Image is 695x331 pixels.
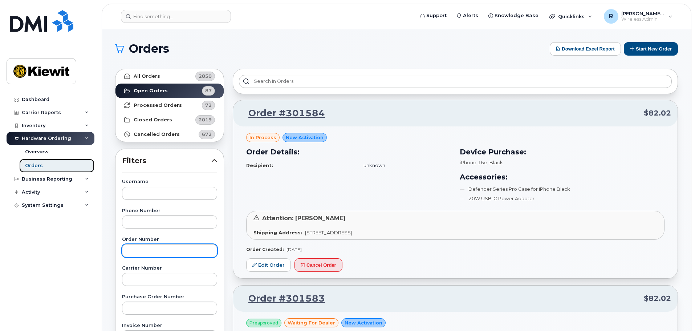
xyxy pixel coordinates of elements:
[115,98,224,113] a: Processed Orders72
[205,102,212,109] span: 72
[115,127,224,142] a: Cancelled Orders672
[644,108,671,118] span: $82.02
[240,107,325,120] a: Order #301584
[239,75,672,88] input: Search in orders
[624,42,678,56] button: Start New Order
[134,132,180,137] strong: Cancelled Orders
[134,88,168,94] strong: Open Orders
[246,146,451,157] h3: Order Details:
[134,102,182,108] strong: Processed Orders
[246,247,284,252] strong: Order Created:
[202,131,212,138] span: 672
[286,247,302,252] span: [DATE]
[240,292,325,305] a: Order #301583
[294,258,342,272] button: Cancel Order
[249,134,276,141] span: in process
[122,323,217,328] label: Invoice Number
[262,215,346,222] span: Attention: [PERSON_NAME]
[288,319,335,326] span: waiting for dealer
[115,69,224,84] a: All Orders2850
[253,230,302,235] strong: Shipping Address:
[122,266,217,271] label: Carrier Number
[249,320,278,326] span: Preapproved
[246,258,291,272] a: Edit Order
[487,160,503,165] span: , Black
[122,156,211,166] span: Filters
[205,87,212,94] span: 87
[460,186,664,193] li: Defender Series Pro Case for iPhone Black
[644,293,671,304] span: $82.02
[663,299,690,326] iframe: Messenger Launcher
[129,43,169,54] span: Orders
[460,171,664,182] h3: Accessories:
[246,162,273,168] strong: Recipient:
[460,160,487,165] span: iPhone 16e
[134,117,172,123] strong: Closed Orders
[122,179,217,184] label: Username
[115,84,224,98] a: Open Orders87
[115,113,224,127] a: Closed Orders2019
[357,159,451,172] td: unknown
[199,116,212,123] span: 2019
[199,73,212,80] span: 2850
[305,230,352,235] span: [STREET_ADDRESS]
[345,319,382,326] span: New Activation
[550,42,621,56] button: Download Excel Report
[122,237,217,242] label: Order Number
[460,195,664,202] li: 20W USB-C Power Adapter
[286,134,324,141] span: New Activation
[134,73,160,79] strong: All Orders
[460,146,664,157] h3: Device Purchase:
[122,209,217,213] label: Phone Number
[122,295,217,299] label: Purchase Order Number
